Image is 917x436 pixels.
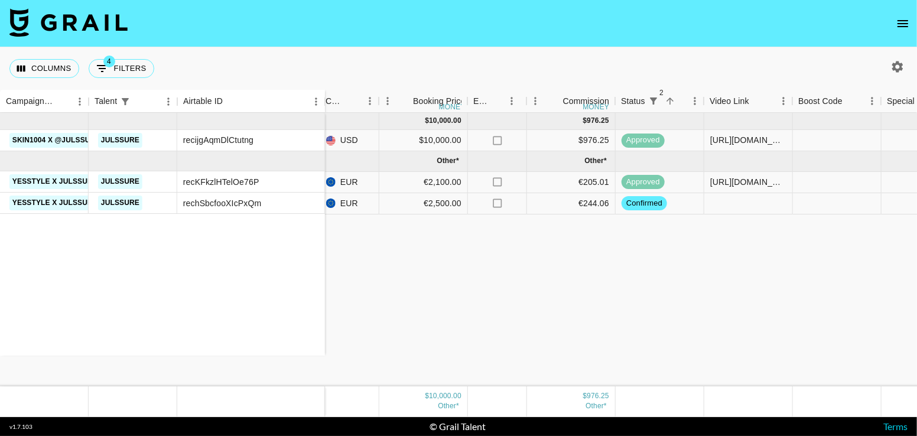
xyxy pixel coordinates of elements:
[6,90,54,113] div: Campaign (Type)
[710,90,749,113] div: Video Link
[379,193,468,214] div: €2,500.00
[586,402,607,410] span: € 449.08
[177,90,325,113] div: Airtable ID
[9,196,267,210] a: YesStyle x Julssure - [PERSON_NAME] Seguidores Septiembre
[425,116,429,126] div: $
[587,391,609,401] div: 976.25
[583,103,609,110] div: money
[792,90,881,113] div: Boost Code
[326,90,344,113] div: Currency
[622,177,665,188] span: approved
[320,130,379,151] div: USD
[437,157,459,165] span: € 4,600.00
[704,90,792,113] div: Video Link
[9,133,158,148] a: SKIN1004 x @julssure First Collab
[89,90,177,113] div: Talent
[863,92,881,110] button: Menu
[473,90,490,113] div: Expenses: Remove Commission?
[527,172,616,193] div: €205.01
[396,93,413,109] button: Sort
[503,92,521,110] button: Menu
[645,93,662,109] button: Show filters
[134,93,150,110] button: Sort
[621,90,645,113] div: Status
[563,90,610,113] div: Commission
[9,423,32,431] div: v 1.7.103
[160,93,177,110] button: Menu
[883,421,908,432] a: Terms
[775,92,792,110] button: Menu
[438,402,459,410] span: € 4,600.00
[344,93,361,109] button: Sort
[429,116,461,126] div: 10,000.00
[89,59,154,78] button: Show filters
[429,391,461,401] div: 10,000.00
[183,176,259,188] div: recKFkzlHTelOe76P
[527,130,616,151] div: $976.25
[361,92,379,110] button: Menu
[467,90,526,113] div: Expenses: Remove Commission?
[798,90,843,113] div: Boost Code
[686,92,704,110] button: Menu
[379,130,468,151] div: $10,000.00
[71,93,89,110] button: Menu
[584,157,607,165] span: € 449.08
[9,59,79,78] button: Select columns
[583,391,587,401] div: $
[615,90,704,113] div: Status
[117,93,134,110] button: Show filters
[710,176,786,188] div: https://www.instagram.com/p/DOrLHHaCNsM/
[583,116,587,126] div: $
[430,421,486,432] div: © Grail Talent
[710,134,786,146] div: https://www.instagram.com/p/DOWhyEniNgn/
[425,391,429,401] div: $
[98,133,142,148] a: julssure
[645,93,662,109] div: 2 active filters
[656,87,668,99] span: 2
[413,90,465,113] div: Booking Price
[527,193,616,214] div: €244.06
[379,172,468,193] div: €2,100.00
[439,103,466,110] div: money
[183,90,223,113] div: Airtable ID
[749,93,766,109] button: Sort
[622,198,667,209] span: confirmed
[103,56,115,67] span: 4
[223,93,239,110] button: Sort
[183,197,262,209] div: rechSbcfooXIcPxQm
[320,172,379,193] div: EUR
[98,196,142,210] a: julssure
[622,135,665,146] span: approved
[526,92,544,110] button: Menu
[490,93,506,109] button: Sort
[587,116,609,126] div: 976.25
[117,93,134,110] div: 1 active filter
[9,8,128,37] img: Grail Talent
[95,90,117,113] div: Talent
[320,193,379,214] div: EUR
[662,93,678,109] button: Sort
[9,174,173,189] a: Yesstyle x Julssure - SEPTIEMBRE 2025
[891,12,915,35] button: open drawer
[320,90,379,113] div: Currency
[547,93,563,109] button: Sort
[379,92,396,110] button: Menu
[54,93,71,110] button: Sort
[183,134,253,146] div: recijgAqmDlCtutng
[307,93,325,110] button: Menu
[98,174,142,189] a: julssure
[843,93,859,109] button: Sort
